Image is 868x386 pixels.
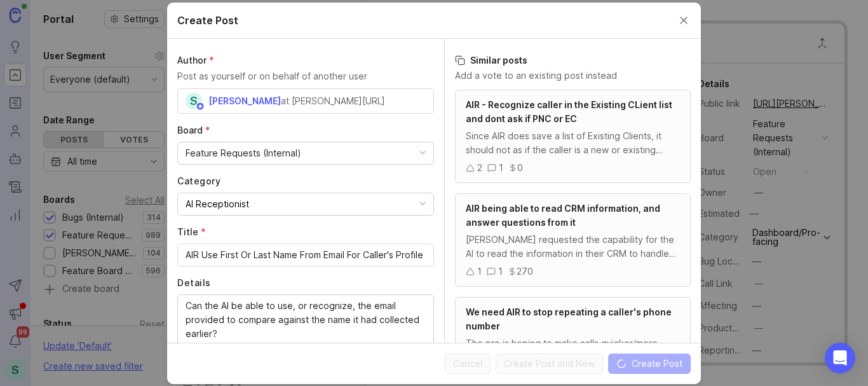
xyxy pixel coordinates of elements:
[466,233,680,261] div: [PERSON_NAME] requested the capability for the AI to read the information in their CRM to handle ...
[517,161,523,175] div: 0
[455,69,691,82] p: Add a vote to an existing post instead
[498,265,503,279] div: 1
[825,343,855,373] div: Open Intercom Messenger
[186,93,202,109] div: S
[466,99,672,124] span: AIR - Recognize caller in the Existing CLient list and dont ask if PNC or EC
[477,265,482,279] div: 1
[177,226,206,237] span: Title (required)
[177,55,214,65] span: Author (required)
[466,129,680,157] div: Since AIR does save a list of Existing Clients, it should not as if the caller is a new or existi...
[177,125,210,135] span: Board (required)
[186,146,301,160] div: Feature Requests (Internal)
[177,175,434,188] label: Category
[466,203,660,228] span: AIR being able to read CRM information, and answer questions from it
[177,69,434,83] p: Post as yourself or on behalf of another user
[281,94,385,108] div: at [PERSON_NAME][URL]
[186,248,426,262] input: Short, descriptive title
[455,90,691,183] a: AIR - Recognize caller in the Existing CLient list and dont ask if PNC or ECSince AIR does save a...
[177,277,434,289] label: Details
[466,307,672,331] span: We need AIR to stop repeating a caller's phone number
[196,101,205,111] img: member badge
[677,13,691,27] button: Close create post modal
[177,13,238,28] h2: Create Post
[208,95,281,106] span: [PERSON_NAME]
[455,193,691,287] a: AIR being able to read CRM information, and answer questions from it[PERSON_NAME] requested the c...
[455,54,691,67] h3: Similar posts
[186,197,249,211] div: AI Receptionist
[466,336,680,364] div: The pro is hoping to make calls quicker/more efficient, and was hoping we could have AIR ask call...
[517,265,533,279] div: 270
[477,161,482,175] div: 2
[499,161,503,175] div: 1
